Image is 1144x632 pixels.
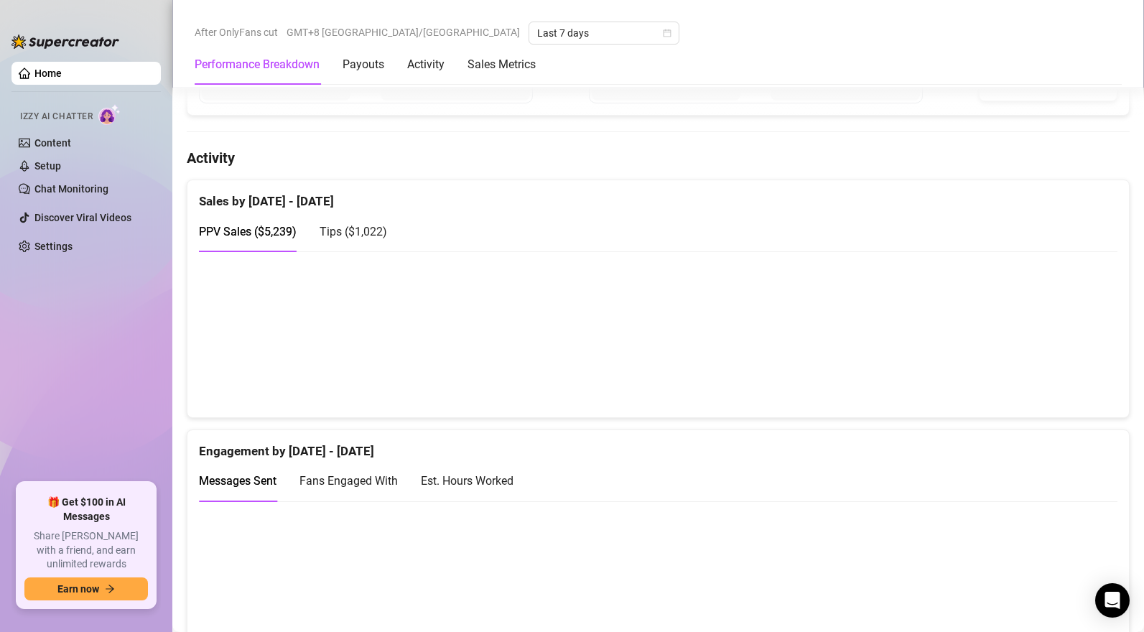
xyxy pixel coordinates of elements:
span: Messages Sent [199,474,276,488]
a: Chat Monitoring [34,183,108,195]
h4: Activity [187,148,1130,168]
span: After OnlyFans cut [195,22,278,43]
div: Sales by [DATE] - [DATE] [199,180,1117,211]
span: calendar [663,29,671,37]
span: Share [PERSON_NAME] with a friend, and earn unlimited rewards [24,529,148,572]
span: arrow-right [105,584,115,594]
span: Tips ( $1,022 ) [320,225,387,238]
div: Performance Breakdown [195,56,320,73]
div: Est. Hours Worked [421,472,513,490]
span: GMT+8 [GEOGRAPHIC_DATA]/[GEOGRAPHIC_DATA] [287,22,520,43]
span: Earn now [57,583,99,595]
a: Home [34,68,62,79]
img: AI Chatter [98,104,121,125]
span: Fans Engaged With [299,474,398,488]
div: Activity [407,56,445,73]
div: Engagement by [DATE] - [DATE] [199,430,1117,461]
span: Last 7 days [537,22,671,44]
span: PPV Sales ( $5,239 ) [199,225,297,238]
img: logo-BBDzfeDw.svg [11,34,119,49]
div: Open Intercom Messenger [1095,583,1130,618]
a: Content [34,137,71,149]
div: Sales Metrics [468,56,536,73]
span: 🎁 Get $100 in AI Messages [24,496,148,524]
a: Settings [34,241,73,252]
a: Discover Viral Videos [34,212,131,223]
div: Payouts [343,56,384,73]
span: Izzy AI Chatter [20,110,93,124]
button: Earn nowarrow-right [24,577,148,600]
a: Setup [34,160,61,172]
